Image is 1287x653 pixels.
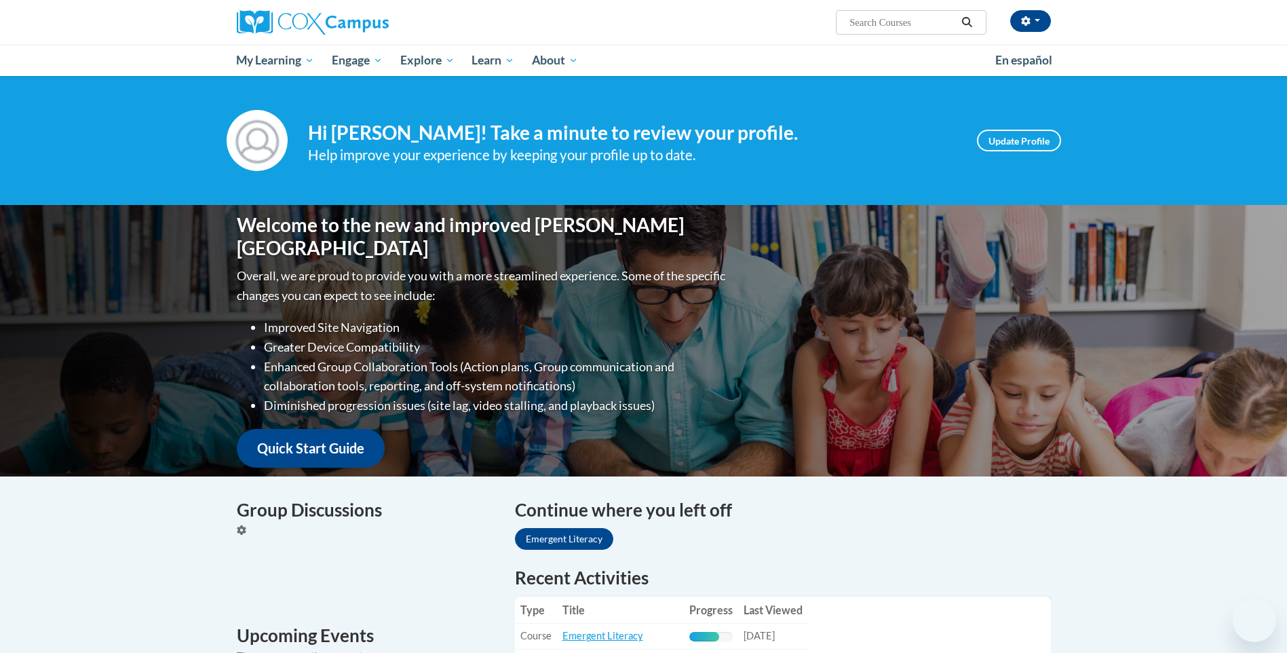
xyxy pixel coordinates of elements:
[400,52,455,69] span: Explore
[228,45,324,76] a: My Learning
[237,266,729,305] p: Overall, we are proud to provide you with a more streamlined experience. Some of the specific cha...
[391,45,463,76] a: Explore
[977,130,1061,151] a: Update Profile
[472,52,514,69] span: Learn
[986,46,1061,75] a: En español
[308,144,957,166] div: Help improve your experience by keeping your profile up to date.
[264,337,729,357] li: Greater Device Compatibility
[562,630,643,641] a: Emergent Literacy
[237,10,389,35] img: Cox Campus
[744,630,775,641] span: [DATE]
[264,318,729,337] li: Improved Site Navigation
[738,597,808,624] th: Last Viewed
[323,45,391,76] a: Engage
[1233,599,1276,642] iframe: Button to launch messaging window
[848,14,957,31] input: Search Courses
[995,53,1052,67] span: En español
[332,52,383,69] span: Engage
[216,45,1071,76] div: Main menu
[523,45,587,76] a: About
[689,632,719,641] div: Progress, %
[237,429,385,468] a: Quick Start Guide
[684,597,738,624] th: Progress
[236,52,314,69] span: My Learning
[1010,10,1051,32] button: Account Settings
[264,357,729,396] li: Enhanced Group Collaboration Tools (Action plans, Group communication and collaboration tools, re...
[237,214,729,259] h1: Welcome to the new and improved [PERSON_NAME][GEOGRAPHIC_DATA]
[227,110,288,171] img: Profile Image
[264,396,729,415] li: Diminished progression issues (site lag, video stalling, and playback issues)
[515,565,1051,590] h1: Recent Activities
[308,122,957,145] h4: Hi [PERSON_NAME]! Take a minute to review your profile.
[237,497,495,523] h4: Group Discussions
[957,14,977,31] button: Search
[532,52,578,69] span: About
[515,597,557,624] th: Type
[515,497,1051,523] h4: Continue where you left off
[557,597,684,624] th: Title
[237,622,495,649] h4: Upcoming Events
[520,630,552,641] span: Course
[463,45,523,76] a: Learn
[515,528,613,550] a: Emergent Literacy
[237,10,495,35] a: Cox Campus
